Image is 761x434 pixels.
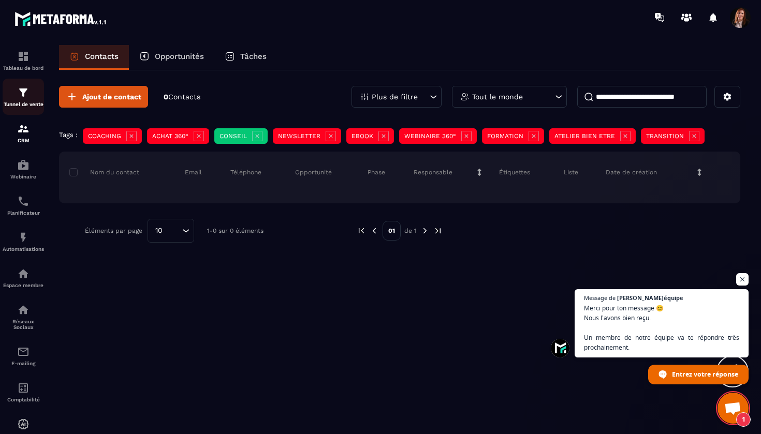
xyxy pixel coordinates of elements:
p: Phase [368,168,385,176]
p: Téléphone [230,168,261,176]
p: 01 [383,221,401,241]
span: Ajout de contact [82,92,141,102]
p: Tunnel de vente [3,101,44,107]
img: logo [14,9,108,28]
p: Contacts [85,52,119,61]
a: Tâches [214,45,277,70]
img: prev [370,226,379,235]
p: de 1 [404,227,417,235]
img: social-network [17,304,30,316]
img: formation [17,123,30,135]
p: 0 [164,92,200,102]
a: formationformationTableau de bord [3,42,44,79]
img: automations [17,159,30,171]
p: Planificateur [3,210,44,216]
p: WEBINAIRE 360° [404,132,456,140]
p: Nom du contact [69,168,139,176]
p: Tags : [59,131,78,139]
p: Responsable [414,168,452,176]
p: CRM [3,138,44,143]
p: EBOOK [352,132,373,140]
p: CONSEIL [219,132,247,140]
span: Message de [584,295,616,301]
span: [PERSON_NAME]équipe [617,295,683,301]
img: automations [17,267,30,280]
p: Plus de filtre [372,93,418,100]
p: Tableau de bord [3,65,44,71]
span: 1 [736,412,751,427]
span: Entrez votre réponse [672,365,738,383]
span: Merci pour ton message 😊 Nous l’avons bien reçu. Un membre de notre équipe va te répondre très pr... [584,303,739,352]
img: email [17,346,30,358]
p: TRANSITION [646,132,684,140]
a: social-networksocial-networkRéseaux Sociaux [3,296,44,338]
p: Opportunités [155,52,204,61]
p: Date de création [606,168,657,176]
p: Tâches [240,52,267,61]
a: automationsautomationsEspace membre [3,260,44,296]
a: Ouvrir le chat [718,393,749,424]
img: accountant [17,382,30,394]
p: NEWSLETTER [278,132,320,140]
img: automations [17,231,30,244]
img: next [433,226,443,235]
p: Webinaire [3,174,44,179]
a: Opportunités [129,45,214,70]
img: scheduler [17,195,30,207]
p: COACHING [88,132,121,140]
p: ACHAT 360° [152,132,188,140]
img: prev [357,226,366,235]
a: emailemailE-mailing [3,338,44,374]
span: 10 [152,225,166,236]
img: formation [17,50,30,63]
p: 1-0 sur 0 éléments [207,227,264,234]
p: Comptabilité [3,397,44,402]
p: Email [185,168,202,176]
img: formation [17,86,30,99]
p: Espace membre [3,282,44,288]
div: Search for option [148,219,194,243]
p: Éléments par page [85,227,142,234]
button: Ajout de contact [59,86,148,108]
p: Opportunité [295,168,332,176]
a: formationformationCRM [3,115,44,151]
a: schedulerschedulerPlanificateur [3,187,44,223]
p: Liste [564,168,578,176]
p: Réseaux Sociaux [3,319,44,330]
p: Tout le monde [472,93,523,100]
p: Étiquettes [499,168,530,176]
a: automationsautomationsWebinaire [3,151,44,187]
p: FORMATION [487,132,523,140]
img: next [420,226,430,235]
img: automations [17,418,30,430]
p: ATELIER BIEN ETRE [554,132,615,140]
a: accountantaccountantComptabilité [3,374,44,410]
a: automationsautomationsAutomatisations [3,223,44,260]
input: Search for option [166,225,180,236]
span: Contacts [168,93,200,101]
a: formationformationTunnel de vente [3,79,44,115]
p: Automatisations [3,246,44,252]
p: E-mailing [3,361,44,366]
a: Contacts [59,45,129,70]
